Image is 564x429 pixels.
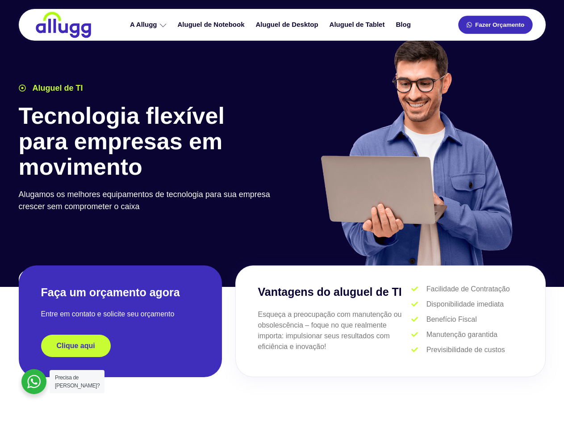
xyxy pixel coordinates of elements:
span: Benefício Fiscal [424,314,477,325]
p: Entre em contato e solicite seu orçamento [41,309,200,320]
a: Blog [391,17,417,33]
a: Clique aqui [41,335,111,357]
span: Precisa de [PERSON_NAME]? [55,374,100,389]
a: A Allugg [125,17,173,33]
h3: Vantagens do aluguel de TI [258,284,412,301]
img: locação de TI é Allugg [34,11,92,38]
h1: Tecnologia flexível para empresas em movimento [19,103,278,180]
span: Fazer Orçamento [475,22,524,28]
a: Aluguel de Desktop [251,17,325,33]
p: Alugamos os melhores equipamentos de tecnologia para sua empresa crescer sem comprometer o caixa [19,189,278,213]
span: Disponibilidade imediata [424,299,504,310]
span: Clique aqui [57,342,95,349]
h2: Faça um orçamento agora [41,285,200,300]
a: Fazer Orçamento [458,16,532,34]
span: Facilidade de Contratação [424,284,510,294]
iframe: Chat Widget [403,315,564,429]
span: Aluguel de TI [30,82,83,94]
img: aluguel de ti para startups [318,38,514,265]
a: Aluguel de Tablet [325,17,392,33]
a: Aluguel de Notebook [173,17,251,33]
p: Esqueça a preocupação com manutenção ou obsolescência – foque no que realmente importa: impulsion... [258,309,412,352]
